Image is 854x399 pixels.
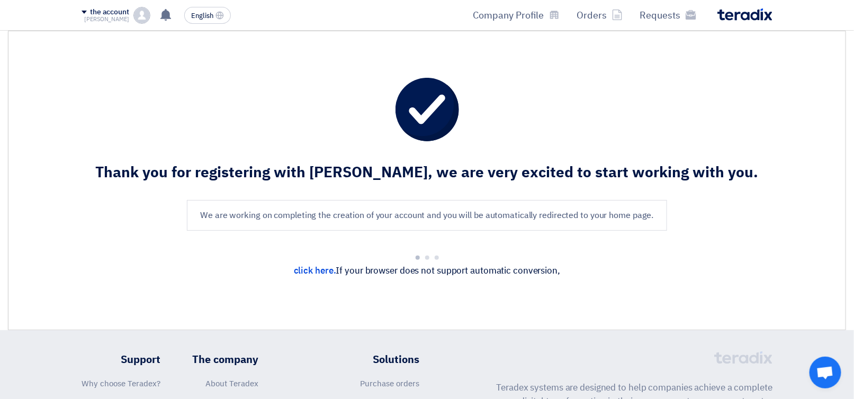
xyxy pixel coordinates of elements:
font: Solutions [373,351,419,367]
div: Open chat [810,357,841,388]
font: Company Profile [473,8,544,22]
a: Requests [631,3,705,28]
font: Support [121,351,160,367]
font: The company [192,351,258,367]
font: click here. [294,264,336,277]
a: Purchase orders [360,378,419,389]
font: If your browser does not support automatic conversion, [336,264,561,277]
font: We are working on completing the creation of your account and you will be automatically redirecte... [200,209,653,222]
font: Requests [640,8,680,22]
img: tick.svg [395,78,459,141]
font: Thank you for registering with [PERSON_NAME], we are very excited to start working with you. [96,161,759,184]
a: Orders [568,3,631,28]
a: Why choose Teradex? [82,378,160,389]
img: Teradix logo [717,8,772,21]
button: English [184,7,231,24]
img: profile_test.png [133,7,150,24]
font: the account [90,6,129,17]
font: Orders [577,8,607,22]
a: About Teradex [205,378,258,389]
font: [PERSON_NAME] [84,15,129,24]
font: English [191,11,213,21]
